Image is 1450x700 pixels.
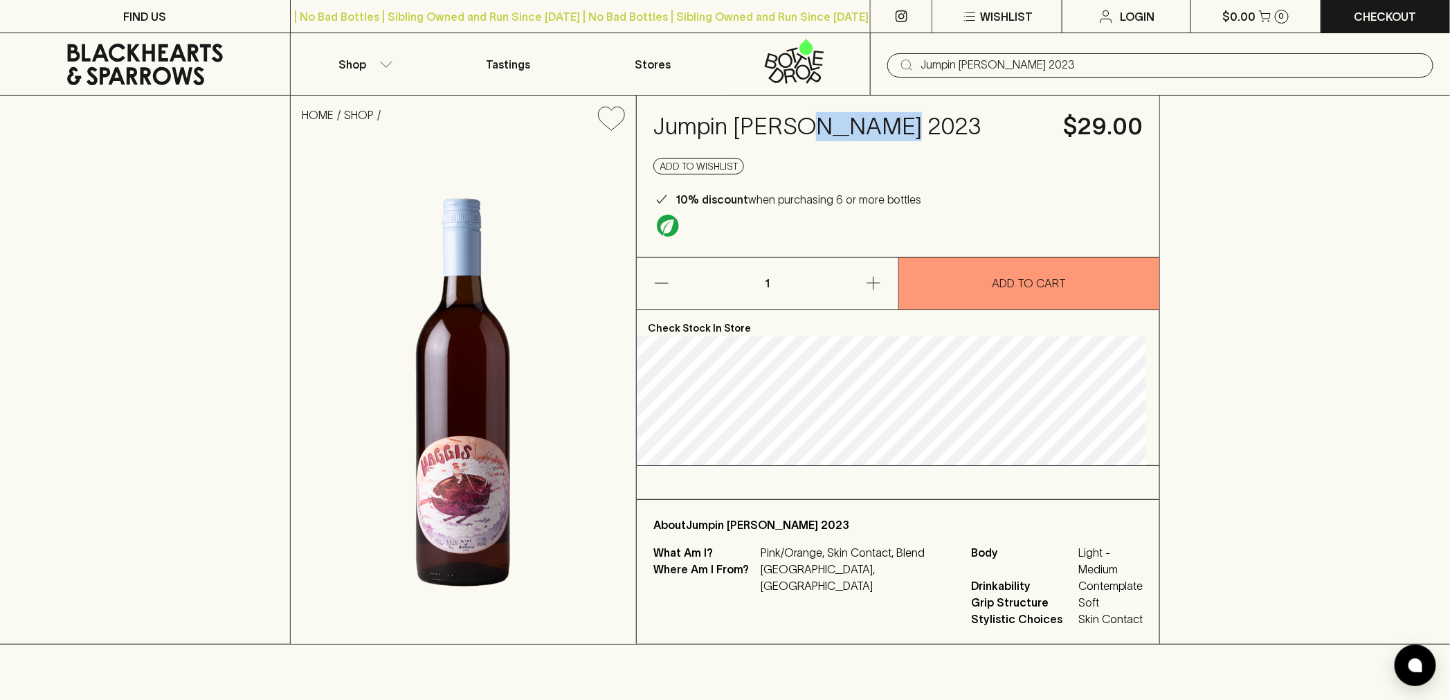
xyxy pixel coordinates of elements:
[899,258,1160,309] button: ADD TO CART
[339,56,367,73] p: Shop
[1408,658,1422,672] img: bubble-icon
[761,544,954,561] p: Pink/Orange, Skin Contact, Blend
[637,310,1159,336] p: Check Stock In Store
[1354,8,1417,25] p: Checkout
[653,112,1046,141] h4: Jumpin [PERSON_NAME] 2023
[635,56,671,73] p: Stores
[653,561,757,594] p: Where Am I From?
[653,211,682,240] a: Organic
[1279,12,1285,20] p: 0
[1078,544,1143,577] span: Light - Medium
[676,191,921,208] p: when purchasing 6 or more bottles
[344,109,374,121] a: SHOP
[657,215,679,237] img: Organic
[971,594,1075,611] span: Grip Structure
[653,517,1143,533] p: About Jumpin [PERSON_NAME] 2023
[581,33,725,95] a: Stores
[1078,577,1143,594] span: Contemplate
[1063,112,1143,141] h4: $29.00
[291,33,435,95] button: Shop
[124,8,167,25] p: FIND US
[435,33,580,95] a: Tastings
[676,193,748,206] b: 10% discount
[486,56,530,73] p: Tastings
[1223,8,1256,25] p: $0.00
[921,54,1422,76] input: Try "Pinot noir"
[761,561,954,594] p: [GEOGRAPHIC_DATA], [GEOGRAPHIC_DATA]
[653,158,744,174] button: Add to wishlist
[751,258,784,309] p: 1
[1078,594,1143,611] span: Soft
[1120,8,1154,25] p: Login
[971,611,1075,627] span: Stylistic Choices
[1078,611,1143,627] span: Skin Contact
[291,142,636,644] img: 41888.png
[971,544,1075,577] span: Body
[653,544,757,561] p: What Am I?
[971,577,1075,594] span: Drinkability
[981,8,1033,25] p: Wishlist
[592,101,631,136] button: Add to wishlist
[992,275,1066,291] p: ADD TO CART
[302,109,334,121] a: HOME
